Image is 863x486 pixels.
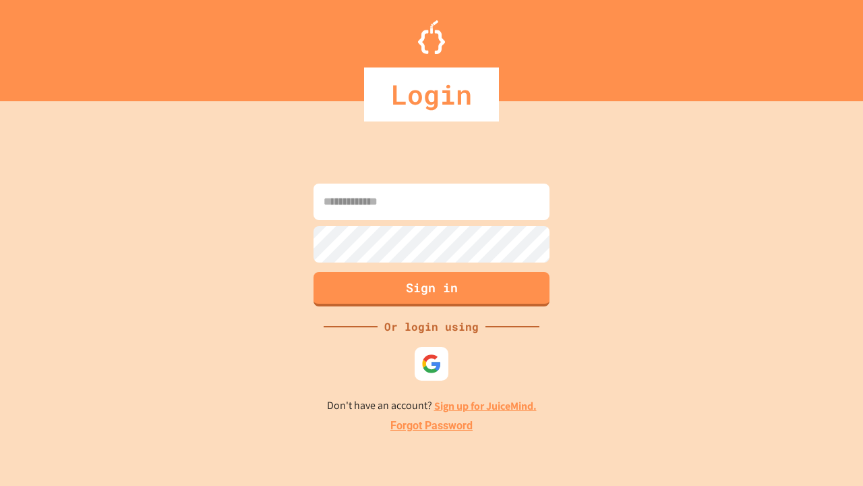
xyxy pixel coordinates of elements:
[751,373,850,431] iframe: chat widget
[421,354,442,374] img: google-icon.svg
[390,418,473,434] a: Forgot Password
[314,272,549,306] button: Sign in
[378,319,485,335] div: Or login using
[418,20,445,54] img: Logo.svg
[806,432,850,473] iframe: chat widget
[327,398,537,414] p: Don't have an account?
[364,67,499,122] div: Login
[434,399,537,413] a: Sign up for JuiceMind.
